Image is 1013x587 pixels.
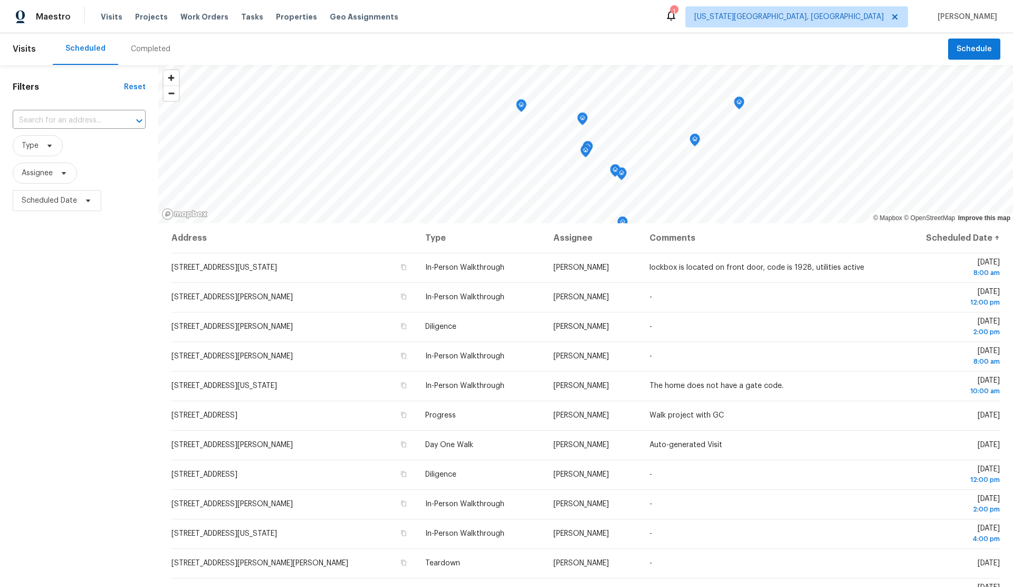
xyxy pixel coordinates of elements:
span: [PERSON_NAME] [553,264,609,271]
span: [PERSON_NAME] [553,530,609,537]
span: Teardown [425,560,460,567]
span: [STREET_ADDRESS][PERSON_NAME][PERSON_NAME] [171,560,348,567]
canvas: Map [158,65,1013,223]
span: [DATE] [978,560,1000,567]
span: lockbox is located on front door, code is 1928, utilities active [649,264,864,271]
span: [STREET_ADDRESS] [171,471,237,478]
span: [PERSON_NAME] [553,382,609,390]
div: Scheduled [65,43,106,54]
span: Diligence [425,323,456,330]
span: - [649,471,652,478]
div: Map marker [616,167,627,184]
div: 4:00 pm [899,534,1000,544]
span: [STREET_ADDRESS][PERSON_NAME] [171,353,293,360]
span: - [649,560,652,567]
span: In-Person Walkthrough [425,293,504,301]
span: Maestro [36,12,71,22]
div: 2:00 pm [899,327,1000,337]
span: [STREET_ADDRESS][US_STATE] [171,264,277,271]
span: [DATE] [899,259,1000,278]
span: Auto-generated Visit [649,441,722,449]
th: Address [171,223,417,253]
div: Map marker [610,164,620,181]
span: [DATE] [899,495,1000,515]
div: Map marker [580,145,591,161]
span: [STREET_ADDRESS][PERSON_NAME] [171,441,293,449]
span: [PERSON_NAME] [553,293,609,301]
span: [PERSON_NAME] [553,412,609,419]
span: [PERSON_NAME] [933,12,997,22]
span: In-Person Walkthrough [425,264,504,271]
span: Assignee [22,168,53,178]
span: - [649,500,652,508]
span: [STREET_ADDRESS][PERSON_NAME] [171,500,293,508]
div: 8:00 am [899,356,1000,367]
div: 2:00 pm [899,504,1000,515]
span: [DATE] [899,347,1000,367]
span: In-Person Walkthrough [425,530,504,537]
span: Schedule [957,43,992,56]
button: Copy Address [399,499,408,508]
span: In-Person Walkthrough [425,382,504,390]
span: Projects [135,12,168,22]
span: [STREET_ADDRESS] [171,412,237,419]
a: OpenStreetMap [904,214,955,222]
span: Work Orders [180,12,228,22]
span: [STREET_ADDRESS][PERSON_NAME] [171,323,293,330]
span: [DATE] [899,525,1000,544]
div: Map marker [577,112,588,129]
th: Scheduled Date ↑ [890,223,1000,253]
span: Walk project with GC [649,412,724,419]
span: Visits [13,37,36,61]
span: [STREET_ADDRESS][US_STATE] [171,530,277,537]
span: [STREET_ADDRESS][US_STATE] [171,382,277,390]
span: In-Person Walkthrough [425,353,504,360]
button: Copy Address [399,528,408,538]
span: [PERSON_NAME] [553,353,609,360]
h1: Filters [13,82,124,92]
div: Reset [124,82,146,92]
span: [STREET_ADDRESS][PERSON_NAME] [171,293,293,301]
span: [DATE] [899,318,1000,337]
span: [PERSON_NAME] [553,560,609,567]
span: [DATE] [899,466,1000,485]
span: Progress [425,412,456,419]
div: 1 [670,6,677,17]
div: Map marker [617,216,628,233]
div: 12:00 pm [899,475,1000,485]
span: In-Person Walkthrough [425,500,504,508]
button: Zoom out [164,86,179,101]
span: [PERSON_NAME] [553,471,609,478]
div: Map marker [690,134,700,150]
div: Map marker [516,99,527,116]
button: Copy Address [399,558,408,567]
span: - [649,293,652,301]
div: Map marker [582,141,593,157]
button: Copy Address [399,262,408,272]
span: Tasks [241,13,263,21]
span: [PERSON_NAME] [553,323,609,330]
button: Copy Address [399,351,408,361]
span: [PERSON_NAME] [553,441,609,449]
button: Zoom in [164,70,179,86]
span: [DATE] [899,288,1000,308]
span: Diligence [425,471,456,478]
th: Comments [641,223,890,253]
span: Visits [101,12,122,22]
span: Geo Assignments [330,12,398,22]
span: Type [22,140,39,151]
button: Copy Address [399,321,408,331]
span: Day One Walk [425,441,473,449]
a: Improve this map [958,214,1010,222]
span: Properties [276,12,317,22]
span: Scheduled Date [22,195,77,206]
th: Type [417,223,544,253]
span: [DATE] [978,412,1000,419]
a: Mapbox [873,214,902,222]
span: [DATE] [899,377,1000,396]
div: 8:00 am [899,268,1000,278]
button: Open [132,113,147,128]
span: - [649,530,652,537]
